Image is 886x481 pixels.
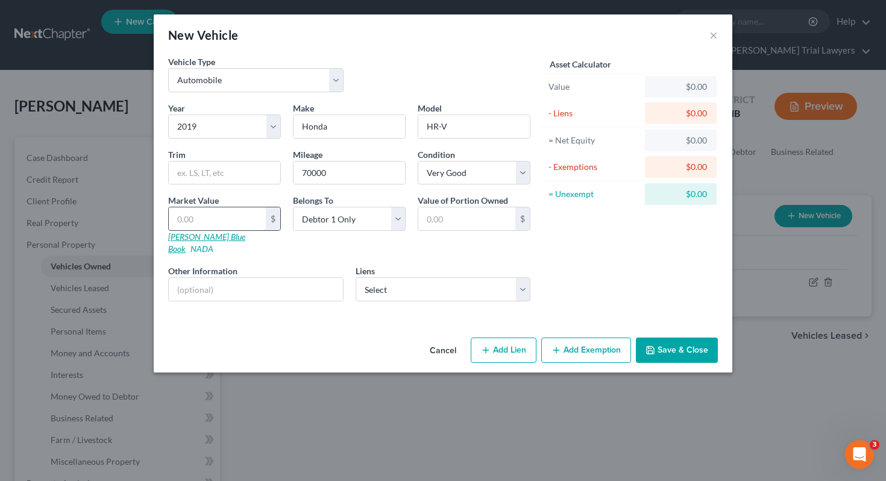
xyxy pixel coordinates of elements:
div: $ [515,207,530,230]
button: Add Exemption [541,338,631,363]
div: - Exemptions [548,161,639,173]
div: $0.00 [655,134,707,146]
label: Liens [356,265,375,277]
button: Save & Close [636,338,718,363]
label: Other Information [168,265,237,277]
input: ex. Nissan [294,115,405,138]
label: Market Value [168,194,219,207]
span: Make [293,103,314,113]
button: Add Lien [471,338,536,363]
div: Value [548,81,639,93]
iframe: Intercom live chat [845,440,874,469]
span: 3 [870,440,879,450]
label: Model [418,102,442,115]
a: [PERSON_NAME] Blue Book [168,231,245,254]
div: $0.00 [655,107,707,119]
label: Mileage [293,148,322,161]
label: Value of Portion Owned [418,194,508,207]
input: -- [294,162,405,184]
input: 0.00 [418,207,515,230]
div: $0.00 [655,188,707,200]
input: ex. Altima [418,115,530,138]
label: Vehicle Type [168,55,215,68]
div: New Vehicle [168,27,238,43]
input: ex. LS, LT, etc [169,162,280,184]
button: × [709,28,718,42]
label: Year [168,102,185,115]
label: Condition [418,148,455,161]
input: (optional) [169,278,343,301]
label: Asset Calculator [550,58,611,71]
div: $0.00 [655,161,707,173]
span: Belongs To [293,195,333,206]
a: NADA [190,244,213,254]
div: = Net Equity [548,134,639,146]
div: - Liens [548,107,639,119]
div: $0.00 [655,81,707,93]
button: Cancel [420,339,466,363]
div: = Unexempt [548,188,639,200]
input: 0.00 [169,207,266,230]
div: $ [266,207,280,230]
label: Trim [168,148,186,161]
